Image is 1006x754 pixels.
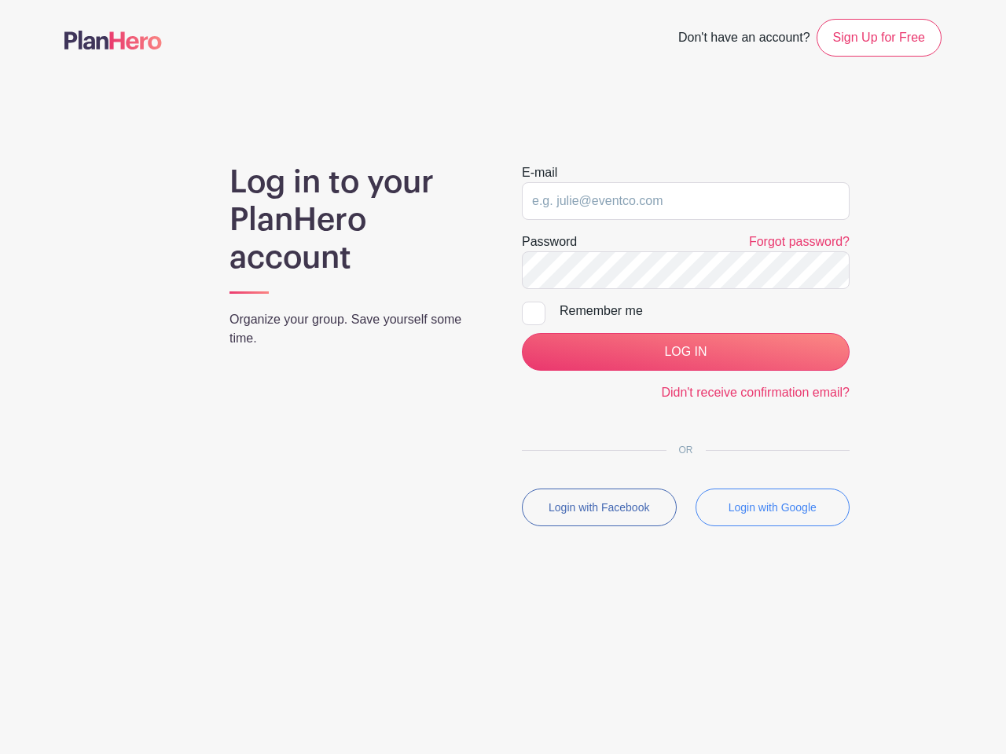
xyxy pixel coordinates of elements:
input: e.g. julie@eventco.com [522,182,850,220]
button: Login with Google [696,489,850,526]
p: Organize your group. Save yourself some time. [229,310,484,348]
div: Remember me [560,302,850,320]
img: logo-507f7623f17ff9eddc593b1ce0a138ce2505c220e1c5a4e2b4648c50719b7d32.svg [64,31,162,49]
span: Don't have an account? [678,22,810,57]
a: Didn't receive confirmation email? [661,386,850,399]
label: Password [522,232,577,251]
span: OR [666,445,706,456]
input: LOG IN [522,333,850,371]
a: Sign Up for Free [817,19,942,57]
small: Login with Google [729,501,817,514]
a: Forgot password? [749,235,850,248]
h1: Log in to your PlanHero account [229,163,484,276]
small: Login with Facebook [549,501,649,514]
label: E-mail [522,163,557,182]
button: Login with Facebook [522,489,677,526]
